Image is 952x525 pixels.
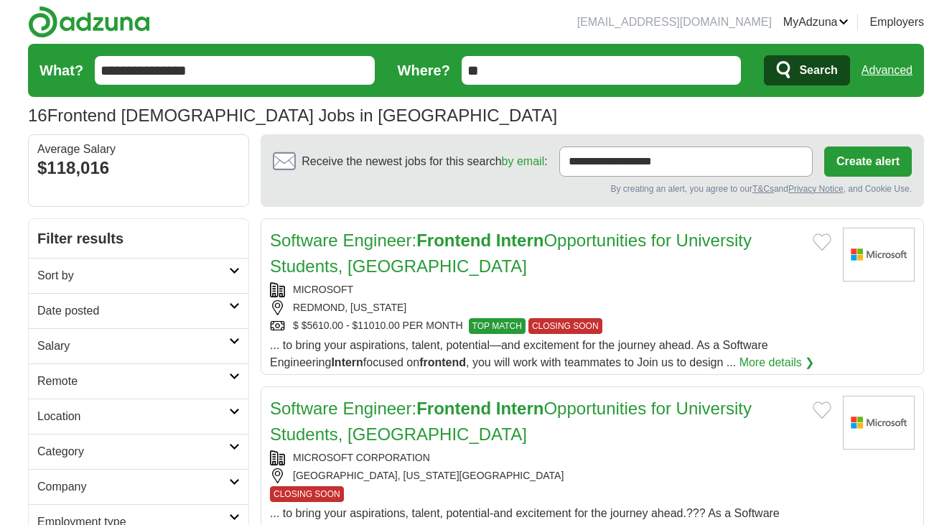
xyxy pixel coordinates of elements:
li: [EMAIL_ADDRESS][DOMAIN_NAME] [577,14,772,31]
a: Software Engineer:Frontend InternOpportunities for University Students, [GEOGRAPHIC_DATA] [270,399,752,444]
a: MyAdzuna [783,14,849,31]
a: Category [29,434,248,469]
h2: Date posted [37,302,229,320]
span: Receive the newest jobs for this search : [302,153,547,170]
h2: Remote [37,373,229,390]
a: T&Cs [752,184,774,194]
span: TOP MATCH [469,318,526,334]
div: [GEOGRAPHIC_DATA], [US_STATE][GEOGRAPHIC_DATA] [270,468,831,483]
h2: Company [37,478,229,496]
img: Microsoft logo [843,228,915,282]
strong: Frontend [416,231,491,250]
button: Add to favorite jobs [813,401,831,419]
div: By creating an alert, you agree to our and , and Cookie Use. [273,182,912,195]
div: Average Salary [37,144,240,155]
img: Adzuna logo [28,6,150,38]
span: CLOSING SOON [528,318,602,334]
h2: Sort by [37,267,229,284]
a: Salary [29,328,248,363]
h2: Category [37,443,229,460]
a: Sort by [29,258,248,293]
strong: Intern [331,356,363,368]
span: ... to bring your aspirations, talent, potential—and excitement for the journey ahead. As a Softw... [270,339,768,368]
button: Add to favorite jobs [813,233,831,251]
button: Search [764,55,849,85]
label: What? [39,60,83,81]
span: CLOSING SOON [270,486,344,502]
strong: Intern [496,399,544,418]
strong: Frontend [416,399,491,418]
a: Location [29,399,248,434]
a: Date posted [29,293,248,328]
h2: Location [37,408,229,425]
a: MICROSOFT [293,284,353,295]
strong: Intern [496,231,544,250]
div: $118,016 [37,155,240,181]
a: Privacy Notice [788,184,844,194]
a: by email [502,155,545,167]
img: Microsoft logo [843,396,915,450]
a: Software Engineer:Frontend InternOpportunities for University Students, [GEOGRAPHIC_DATA] [270,231,752,276]
div: $ $5610.00 - $11010.00 PER MONTH [270,318,831,334]
a: Company [29,469,248,504]
a: Employers [869,14,924,31]
strong: frontend [419,356,466,368]
a: Advanced [862,56,913,85]
span: 16 [28,103,47,129]
label: Where? [398,60,450,81]
a: MICROSOFT CORPORATION [293,452,430,463]
h1: Frontend [DEMOGRAPHIC_DATA] Jobs in [GEOGRAPHIC_DATA] [28,106,557,125]
a: Remote [29,363,248,399]
a: More details ❯ [739,354,815,371]
button: Create alert [824,147,912,177]
h2: Filter results [29,219,248,258]
span: Search [799,56,837,85]
div: REDMOND, [US_STATE] [270,300,831,315]
h2: Salary [37,338,229,355]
